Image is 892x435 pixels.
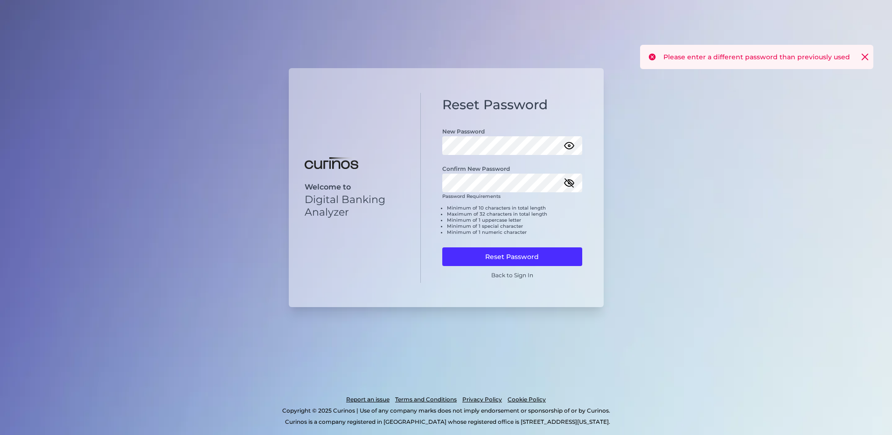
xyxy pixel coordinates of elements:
label: Confirm New Password [442,165,510,172]
a: Report an issue [346,394,390,405]
p: Digital Banking Analyzer [305,193,405,218]
h1: Reset Password [442,97,582,113]
button: Reset Password [442,247,582,266]
a: Terms and Conditions [395,394,457,405]
li: Minimum of 1 special character [447,223,582,229]
div: Password Requirements [442,193,582,243]
a: Back to Sign In [491,272,533,279]
img: Digital Banking Analyzer [305,157,358,169]
div: Please enter a different password than previously used [640,45,873,69]
li: Maximum of 32 characters in total length [447,211,582,217]
li: Minimum of 1 numeric character [447,229,582,235]
a: Privacy Policy [462,394,502,405]
li: Minimum of 1 uppercase letter [447,217,582,223]
a: Cookie Policy [508,394,546,405]
li: Minimum of 10 characters in total length [447,205,582,211]
label: New Password [442,128,485,135]
p: Welcome to [305,182,405,191]
p: Copyright © 2025 Curinos | Use of any company marks does not imply endorsement or sponsorship of ... [46,405,846,416]
p: Curinos is a company registered in [GEOGRAPHIC_DATA] whose registered office is [STREET_ADDRESS][... [49,416,846,428]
